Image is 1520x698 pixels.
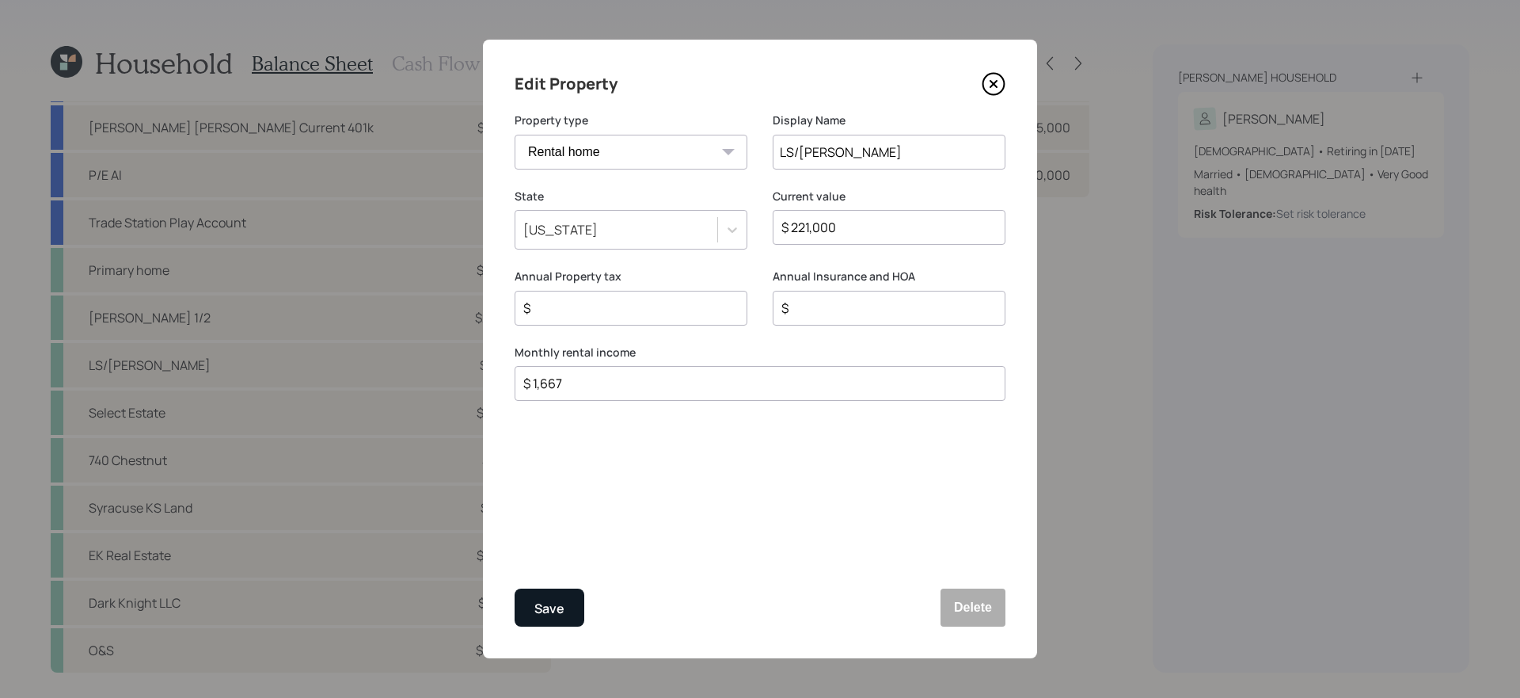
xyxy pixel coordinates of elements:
[515,189,747,204] label: State
[515,113,747,128] label: Property type
[515,71,617,97] h4: Edit Property
[515,269,747,284] label: Annual Property tax
[523,221,598,238] div: [US_STATE]
[515,589,584,627] button: Save
[534,598,564,620] div: Save
[773,113,1005,128] label: Display Name
[940,589,1005,627] button: Delete
[515,345,1005,360] label: Monthly rental income
[773,189,1005,204] label: Current value
[773,269,1005,284] label: Annual Insurance and HOA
